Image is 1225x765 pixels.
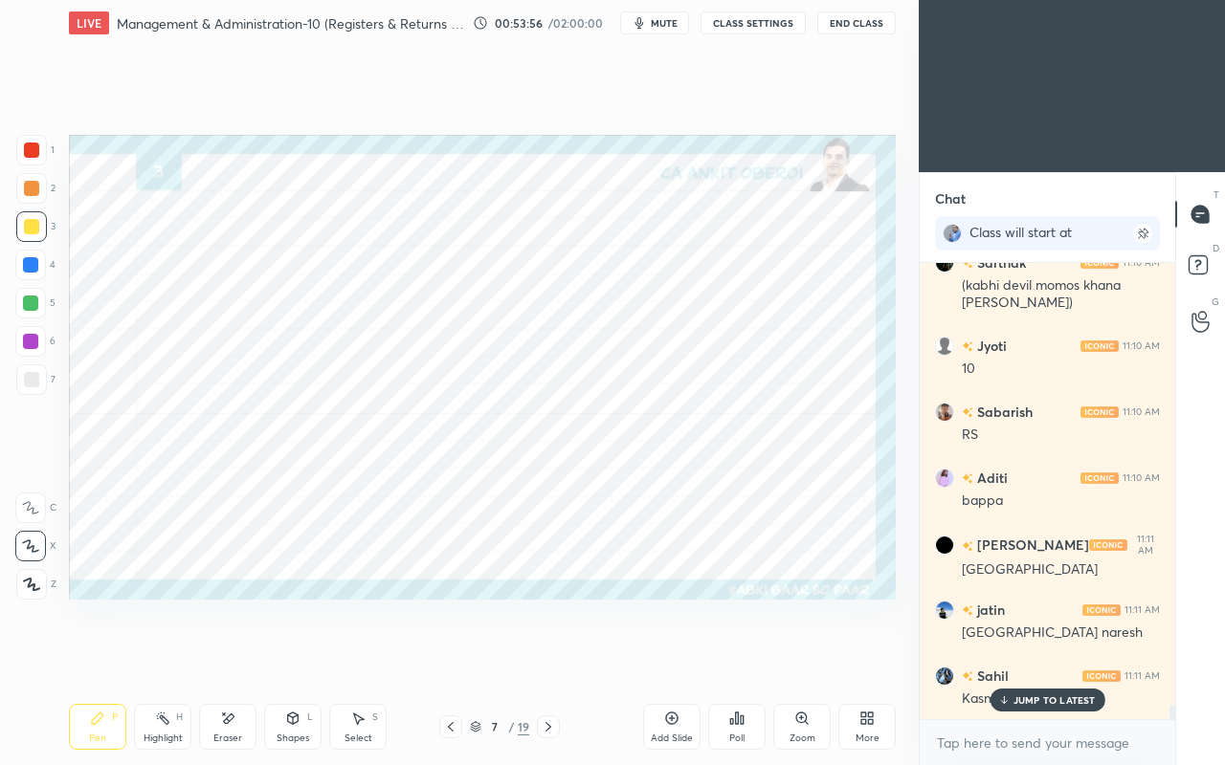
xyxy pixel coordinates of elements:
div: Highlight [144,733,183,743]
div: 4 [15,250,56,280]
div: S [372,712,378,722]
h6: Jyoti [973,336,1007,356]
p: JUMP TO LATEST [1013,694,1096,706]
div: Poll [729,733,745,743]
img: iconic-light.a09c19a4.png [1089,539,1127,551]
img: 62926b773acf452eba01c796c3415993.jpg [935,535,954,555]
img: no-rating-badge.077c3623.svg [962,473,973,484]
h6: Sabarish [973,402,1033,422]
span: mute [651,16,678,30]
img: iconic-light.a09c19a4.png [1080,340,1119,352]
div: 11:11 AM [1125,670,1160,682]
div: X [15,531,56,561]
div: 1 [16,135,55,165]
img: iconic-light.a09c19a4.png [1080,472,1119,484]
img: no-rating-badge.077c3623.svg [962,341,973,352]
div: / [508,721,514,732]
div: (kabhi devil momos khana [PERSON_NAME]) [962,276,1160,313]
img: iconic-light.a09c19a4.png [1082,670,1121,682]
h6: Aditi [973,468,1008,488]
div: Select [345,733,372,743]
p: T [1214,187,1219,202]
img: no-rating-badge.077c3623.svg [962,541,973,552]
div: 10 [962,360,1160,379]
div: L [307,712,313,722]
img: iconic-light.a09c19a4.png [1082,604,1121,616]
img: 614ba35ab8e04416865eec39fb9d50ea.jpg [935,667,954,686]
button: End Class [817,11,896,34]
div: Eraser [213,733,242,743]
h6: [PERSON_NAME] [973,535,1089,556]
h6: Sarthak [973,252,1026,273]
p: Chat [920,173,981,224]
img: default.png [935,337,954,356]
div: 19 [518,718,529,735]
p: D [1213,241,1219,255]
div: 6 [15,326,56,357]
div: [GEOGRAPHIC_DATA] [962,560,1160,579]
img: 5a270568c3c64797abd277386626bc37.jpg [943,224,962,243]
div: 7 [485,721,504,732]
div: Shapes [277,733,309,743]
img: no-rating-badge.077c3623.svg [962,605,973,616]
h6: jatin [973,600,1005,620]
h6: Sahil [973,666,1009,686]
img: 484a4038a7ba428dad51a85f2878fb39.jpg [935,601,954,620]
img: c29c1674feef4f0fbe42c938eb1af81d.70937646_3 [935,469,954,488]
h4: Management & Administration-10 (Registers & Returns Part-1) [117,14,465,33]
img: iconic-light.a09c19a4.png [1080,257,1119,269]
div: Pen [89,733,106,743]
div: [GEOGRAPHIC_DATA] naresh [962,623,1160,643]
img: no-rating-badge.077c3623.svg [962,671,973,682]
div: grid [920,263,1175,719]
button: mute [620,11,689,34]
div: Z [16,569,56,600]
div: 11:11 AM [1125,604,1160,616]
div: 5 [15,288,56,318]
div: Class will start at 10:45 [969,224,1092,258]
div: 11:10 AM [1123,340,1160,352]
p: G [1212,295,1219,309]
img: iconic-light.a09c19a4.png [1080,406,1119,418]
div: bappa [962,492,1160,511]
div: 2 [16,173,56,204]
div: 7 [16,364,56,395]
div: RS [962,426,1160,445]
div: P [112,712,118,722]
div: Add Slide [651,733,693,743]
div: 3 [16,211,56,242]
div: 11:10 AM [1123,406,1160,418]
div: Kasmir [962,689,1160,709]
div: Zoom [790,733,815,743]
div: 11:10 AM [1123,472,1160,484]
div: LIVE [69,11,109,34]
div: H [176,712,183,722]
button: CLASS SETTINGS [701,11,806,34]
div: C [15,492,56,523]
div: More [856,733,880,743]
img: fed050bd1c774118bd392d138043e64e.jpg [935,253,954,273]
div: 11:11 AM [1131,534,1160,557]
img: no-rating-badge.077c3623.svg [962,258,973,269]
img: no-rating-badge.077c3623.svg [962,407,973,418]
img: 3 [935,403,954,422]
div: 11:10 AM [1123,257,1160,269]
